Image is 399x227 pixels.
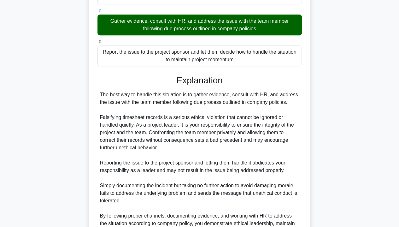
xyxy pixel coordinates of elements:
div: Gather evidence, consult with HR, and address the issue with the team member following due proces... [97,15,302,35]
h3: Explanation [101,75,298,86]
span: c. [99,8,103,13]
span: d. [99,39,103,44]
div: Report the issue to the project sponsor and let them decide how to handle the situation to mainta... [97,45,302,66]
